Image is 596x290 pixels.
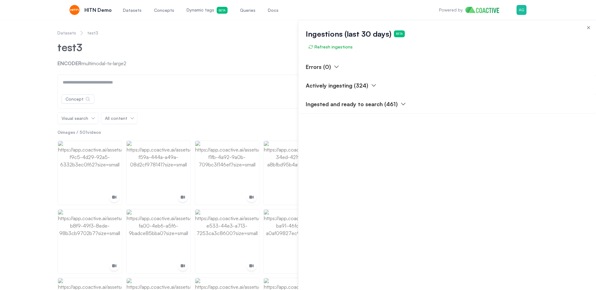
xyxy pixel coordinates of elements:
[308,44,353,50] span: Refresh ingestions
[306,81,368,90] p: Actively ingesting (324)
[306,62,331,71] p: Errors (0)
[306,62,340,71] button: Errors (0)
[306,100,406,108] button: Ingested and ready to search (461)
[306,81,377,90] button: Actively ingesting (324)
[306,29,391,39] span: Ingestions (last 30 days)
[306,41,355,52] button: Refresh ingestions
[306,100,398,108] p: Ingested and ready to search (461)
[394,30,405,37] span: Beta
